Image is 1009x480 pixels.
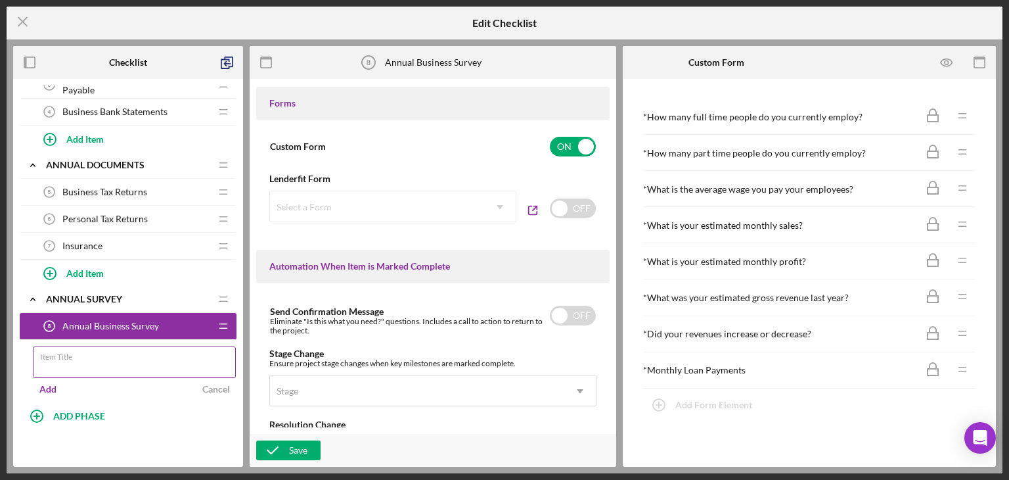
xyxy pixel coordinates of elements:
tspan: 5 [48,189,51,195]
tspan: 7 [48,243,51,249]
label: Send Confirmation Message [270,306,384,317]
div: Automation When Item is Marked Complete [269,261,596,272]
div: * What is your estimated monthly profit? [643,256,916,267]
div: Add Form Element [675,392,752,418]
tspan: 6 [48,216,51,222]
span: Insurance [62,241,102,251]
div: Stage [277,386,298,396]
div: Annual Business Survey [385,57,482,68]
b: Checklist [109,57,147,68]
button: Add Form Element [642,392,765,418]
b: Lenderfit Form [269,173,330,184]
div: Stage Change [269,348,596,359]
tspan: 8 [48,323,51,329]
div: * What is the average wage you pay your employees? [643,184,916,195]
tspan: 4 [48,108,51,115]
tspan: 3 [48,82,51,88]
div: Resolution Change [269,420,596,430]
div: * What was your estimated gross revenue last year? [643,293,916,303]
span: Annual Business Survey [62,321,159,331]
b: ADD PHASE [53,410,105,421]
button: Add Item [33,126,236,152]
div: Ensure project stage changes when key milestones are marked complete. [269,359,596,368]
span: Business Bank Statements [62,107,168,117]
div: Open Intercom Messenger [964,422,996,454]
span: Business Tax Returns [62,187,147,197]
label: Item Title [40,347,236,362]
div: Please take a minute to answer these questions. [11,25,314,39]
tspan: 8 [366,59,370,66]
button: Add [33,379,63,399]
div: Save [289,441,307,460]
div: Add [39,379,56,399]
button: Save [256,441,321,460]
div: Cancel [202,379,230,399]
div: * What is your estimated monthly sales? [643,220,916,231]
div: Annual Survey [46,294,210,304]
button: ADD PHASE [20,402,236,429]
div: We want to know how your business is doing. [11,11,314,25]
h5: Edit Checklist [472,17,537,29]
span: Personal Tax Returns [62,214,148,224]
div: * How many full time people do you currently employ? [643,112,916,122]
div: Add Item [66,260,104,285]
body: Rich Text Area. Press ALT-0 for help. [11,11,314,40]
div: * Did your revenues increase or decrease? [643,329,916,339]
div: * Monthly Loan Payments [643,365,916,375]
div: Forms [269,98,596,108]
div: Add Item [66,126,104,151]
div: Eliminate "Is this what you need?" questions. Includes a call to action to return to the project. [270,317,550,335]
div: Annual Documents [46,160,210,170]
div: * How many part time people do you currently employ? [643,148,916,158]
label: Custom Form [270,141,326,152]
button: Cancel [196,379,236,399]
button: Add Item [33,260,236,286]
b: Custom Form [688,57,744,68]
